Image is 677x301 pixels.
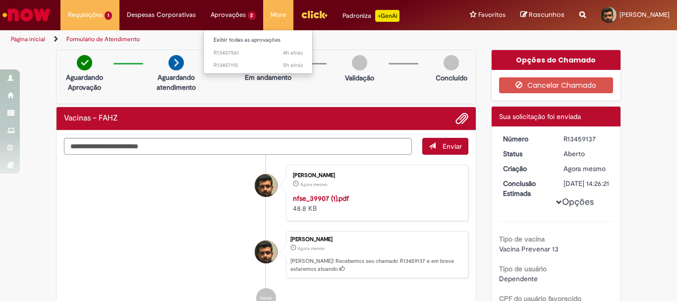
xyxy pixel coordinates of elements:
div: [PERSON_NAME] [293,173,458,179]
span: 4h atrás [283,49,303,57]
img: ServiceNow [1,5,52,25]
span: R13457115 [214,61,303,69]
div: Padroniza [342,10,399,22]
div: João Moreira Soares [255,174,278,197]
div: João Moreira Soares [255,241,278,263]
ul: Trilhas de página [7,30,444,49]
span: [PERSON_NAME] [620,10,670,19]
time: 28/08/2025 11:21:42 [283,61,303,69]
h2: Vacinas – FAHZ Histórico de tíquete [64,114,118,123]
img: arrow-next.png [169,55,184,70]
span: Requisições [68,10,103,20]
b: Tipo de vacina [499,235,545,243]
div: Aberto [564,149,610,159]
div: [PERSON_NAME] [290,237,463,242]
p: [PERSON_NAME]! Recebemos seu chamado R13459137 e em breve estaremos atuando. [290,257,463,273]
span: Rascunhos [529,10,564,19]
img: click_logo_yellow_360x200.png [301,7,328,22]
ul: Aprovações [203,30,313,74]
span: Favoritos [478,10,506,20]
div: Opções do Chamado [492,50,621,70]
b: Tipo de usuário [499,264,547,273]
dt: Criação [496,164,557,174]
dt: Conclusão Estimada [496,179,557,198]
img: img-circle-grey.png [352,55,367,70]
a: Exibir todas as aprovações [204,35,313,46]
div: 28/08/2025 16:26:17 [564,164,610,174]
button: Enviar [422,138,468,155]
span: Dependente [499,274,538,283]
span: 1 [105,11,112,20]
time: 28/08/2025 12:23:46 [283,49,303,57]
img: check-circle-green.png [77,55,92,70]
span: Sua solicitação foi enviada [499,112,581,121]
p: Em andamento [245,72,291,82]
a: Rascunhos [520,10,564,20]
span: Aprovações [211,10,246,20]
span: Agora mesmo [564,164,606,173]
p: Aguardando Aprovação [60,72,109,92]
span: R13457561 [214,49,303,57]
p: Concluído [436,73,467,83]
a: Página inicial [11,35,45,43]
div: 48.8 KB [293,193,458,213]
span: Agora mesmo [300,181,327,187]
img: img-circle-grey.png [444,55,459,70]
div: R13459137 [564,134,610,144]
a: nfse_39907 (1).pdf [293,194,349,203]
textarea: Digite sua mensagem aqui... [64,138,412,155]
p: Validação [345,73,374,83]
p: Aguardando atendimento [152,72,200,92]
button: Adicionar anexos [455,112,468,125]
a: Formulário de Atendimento [66,35,140,43]
time: 28/08/2025 16:25:44 [300,181,327,187]
p: +GenAi [375,10,399,22]
a: Aberto R13457561 : [204,48,313,59]
span: More [271,10,286,20]
button: Cancelar Chamado [499,77,614,93]
span: 2 [248,11,256,20]
li: João Moreira Soares [64,231,468,279]
dt: Número [496,134,557,144]
span: 5h atrás [283,61,303,69]
a: Aberto R13457115 : [204,60,313,71]
span: Agora mesmo [298,245,325,251]
time: 28/08/2025 16:26:17 [298,245,325,251]
span: Enviar [443,142,462,151]
span: Despesas Corporativas [127,10,196,20]
dt: Status [496,149,557,159]
div: [DATE] 14:26:21 [564,179,610,188]
span: Vacina Prevenar 13 [499,244,559,253]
